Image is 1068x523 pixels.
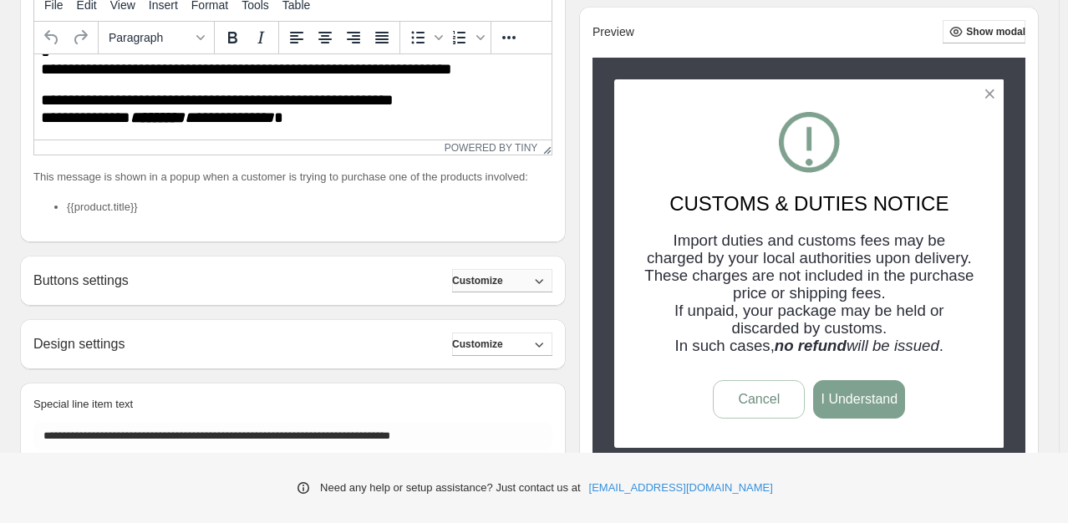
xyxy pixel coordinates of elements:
span: Customize [452,338,503,351]
button: More... [495,23,523,52]
span: CUSTOMS & DUTIES NOTICE [669,192,948,215]
button: Customize [452,333,552,356]
button: Bold [218,23,247,52]
button: Italic [247,23,275,52]
button: Justify [368,23,396,52]
button: Align left [282,23,311,52]
button: I Understand [813,380,905,419]
span: Paragraph [109,31,191,44]
button: Align right [339,23,368,52]
button: Align center [311,23,339,52]
span: Show modal [966,25,1025,38]
strong: no refund [775,337,847,354]
a: [EMAIL_ADDRESS][DOMAIN_NAME] [589,480,773,496]
button: Customize [452,269,552,292]
span: Customize [452,274,503,287]
span: Special line item text [33,398,133,410]
li: {{product.title}} [67,199,552,216]
h2: Preview [592,25,634,39]
button: Redo [66,23,94,52]
button: Cancel [713,380,805,419]
p: This message is shown in a popup when a customer is trying to purchase one of the products involved: [33,169,552,185]
button: Formats [102,23,211,52]
div: Numbered list [445,23,487,52]
h2: Buttons settings [33,272,129,288]
span: If unpaid, your package may be held or discarded by customs. [674,302,944,337]
a: Powered by Tiny [445,142,538,154]
div: Bullet list [404,23,445,52]
iframe: Rich Text Area [34,54,552,140]
button: Show modal [943,20,1025,43]
button: Undo [38,23,66,52]
span: These charges are not included in the purchase price or shipping fees. [644,267,974,302]
h2: Design settings [33,336,125,352]
div: Resize [537,140,552,155]
em: will be issued [775,337,939,354]
span: In such cases, . [675,337,943,354]
span: Import duties and customs fees may be charged by your local authorities upon delivery. [647,231,972,267]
